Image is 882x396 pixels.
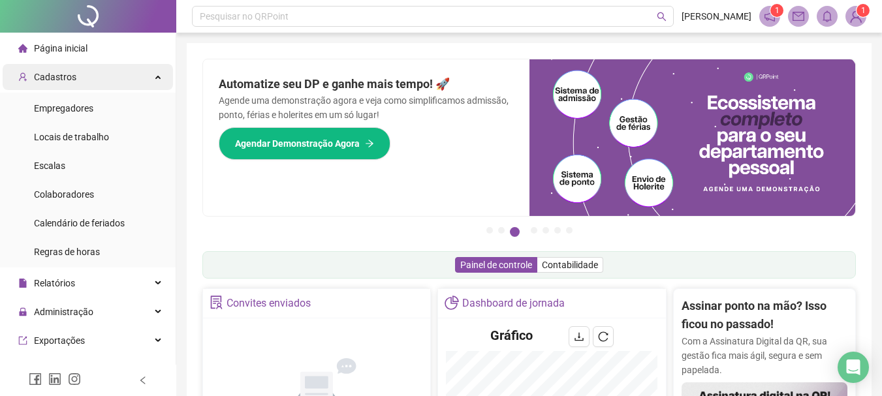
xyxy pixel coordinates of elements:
[219,127,390,160] button: Agendar Demonstração Agora
[498,227,505,234] button: 2
[857,4,870,17] sup: Atualize o seu contato no menu Meus Dados
[227,292,311,314] div: Convites enviados
[34,103,93,114] span: Empregadores
[219,75,514,93] h2: Automatize seu DP e ganhe mais tempo! 🚀
[68,373,81,386] span: instagram
[460,260,532,270] span: Painel de controle
[574,331,584,342] span: download
[34,72,76,82] span: Cadastros
[210,296,223,309] span: solution
[48,373,61,386] span: linkedin
[18,279,27,288] span: file
[486,227,493,234] button: 1
[682,9,751,23] span: [PERSON_NAME]
[490,326,533,344] h4: Gráfico
[34,218,125,228] span: Calendário de feriados
[34,160,65,171] span: Escalas
[29,373,42,386] span: facebook
[770,4,783,17] sup: 1
[775,6,780,15] span: 1
[821,10,833,22] span: bell
[34,335,85,346] span: Exportações
[793,10,804,22] span: mail
[657,12,667,22] span: search
[18,307,27,316] span: lock
[34,364,82,374] span: Integrações
[598,331,608,342] span: reload
[764,10,776,22] span: notification
[861,6,866,15] span: 1
[18,44,27,53] span: home
[34,247,100,257] span: Regras de horas
[34,307,93,317] span: Administração
[510,227,520,237] button: 3
[365,139,374,148] span: arrow-right
[235,136,360,151] span: Agendar Demonstração Agora
[34,43,87,53] span: Página inicial
[566,227,573,234] button: 7
[554,227,561,234] button: 6
[682,334,847,377] p: Com a Assinatura Digital da QR, sua gestão fica mais ágil, segura e sem papelada.
[462,292,565,314] div: Dashboard de jornada
[682,297,847,334] h2: Assinar ponto na mão? Isso ficou no passado!
[34,132,109,142] span: Locais de trabalho
[219,93,514,122] p: Agende uma demonstração agora e veja como simplificamos admissão, ponto, férias e holerites em um...
[542,260,598,270] span: Contabilidade
[138,376,148,385] span: left
[34,278,75,288] span: Relatórios
[846,7,866,26] img: 86455
[445,296,458,309] span: pie-chart
[838,352,869,383] div: Open Intercom Messenger
[18,72,27,82] span: user-add
[529,59,856,216] img: banner%2Fd57e337e-a0d3-4837-9615-f134fc33a8e6.png
[18,336,27,345] span: export
[531,227,537,234] button: 4
[543,227,549,234] button: 5
[34,189,94,200] span: Colaboradores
